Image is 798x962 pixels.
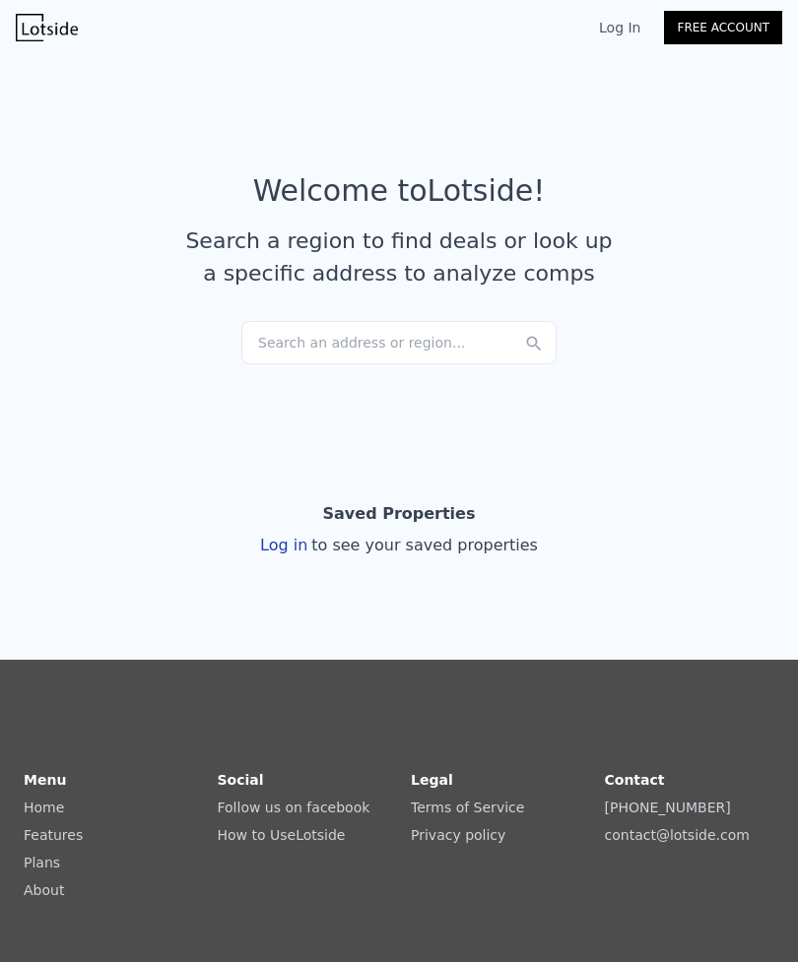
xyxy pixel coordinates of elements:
[411,772,453,788] strong: Legal
[218,800,370,815] a: Follow us on facebook
[24,800,64,815] a: Home
[24,827,83,843] a: Features
[605,772,665,788] strong: Contact
[24,855,60,870] a: Plans
[16,14,78,41] img: Lotside
[218,827,346,843] a: How to UseLotside
[323,494,476,534] div: Saved Properties
[24,882,64,898] a: About
[307,536,538,554] span: to see your saved properties
[411,800,524,815] a: Terms of Service
[575,18,664,37] a: Log In
[664,11,782,44] a: Free Account
[411,827,505,843] a: Privacy policy
[605,800,731,815] a: [PHONE_NUMBER]
[260,534,538,557] div: Log in
[241,321,557,364] div: Search an address or region...
[253,173,546,209] div: Welcome to Lotside !
[178,224,620,289] div: Search a region to find deals or look up a specific address to analyze comps
[24,772,66,788] strong: Menu
[605,827,750,843] a: contact@lotside.com
[218,772,264,788] strong: Social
